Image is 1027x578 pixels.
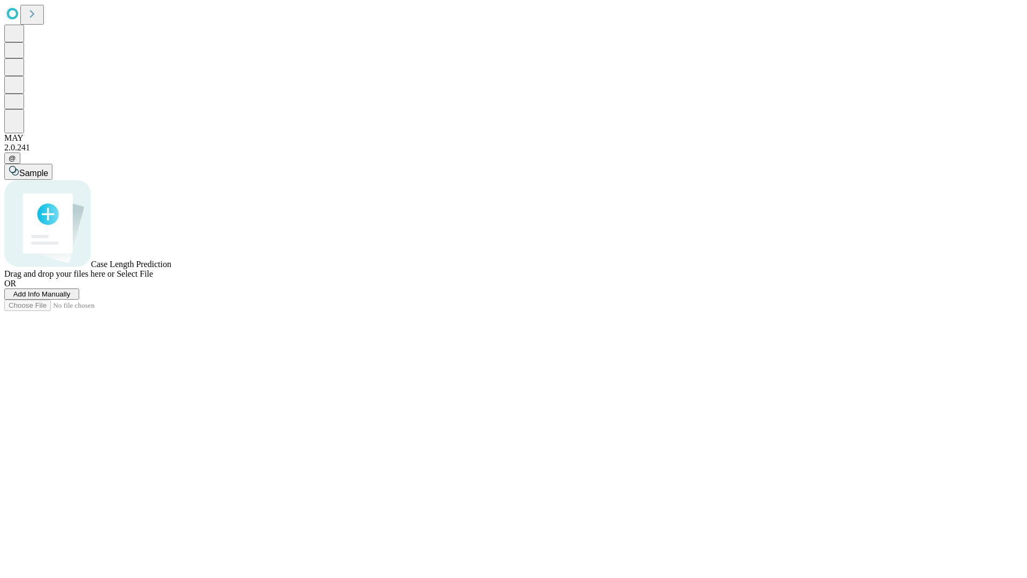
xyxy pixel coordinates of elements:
span: Drag and drop your files here or [4,269,114,278]
span: Add Info Manually [13,290,71,298]
span: Case Length Prediction [91,260,171,269]
button: Sample [4,164,52,180]
button: Add Info Manually [4,288,79,300]
button: @ [4,153,20,164]
span: Sample [19,169,48,178]
span: OR [4,279,16,288]
div: MAY [4,133,1023,143]
div: 2.0.241 [4,143,1023,153]
span: @ [9,154,16,162]
span: Select File [117,269,153,278]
